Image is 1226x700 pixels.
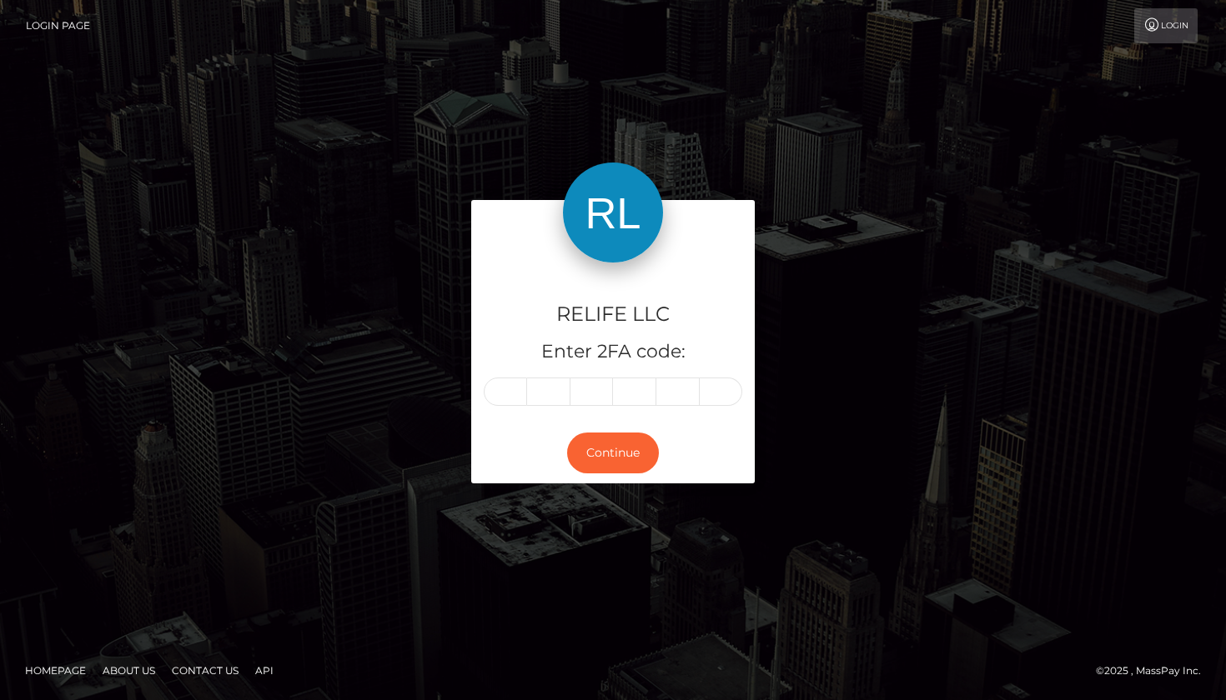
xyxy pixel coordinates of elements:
img: RELIFE LLC [563,162,663,262]
a: Login Page [26,8,90,43]
a: Login [1134,8,1198,43]
a: Homepage [18,657,93,683]
div: © 2025 , MassPay Inc. [1096,662,1213,680]
h4: RELIFE LLC [484,300,742,329]
a: About Us [96,657,162,683]
a: Contact Us [165,657,245,683]
button: Continue [567,432,659,473]
a: API [249,657,280,683]
h5: Enter 2FA code: [484,339,742,365]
